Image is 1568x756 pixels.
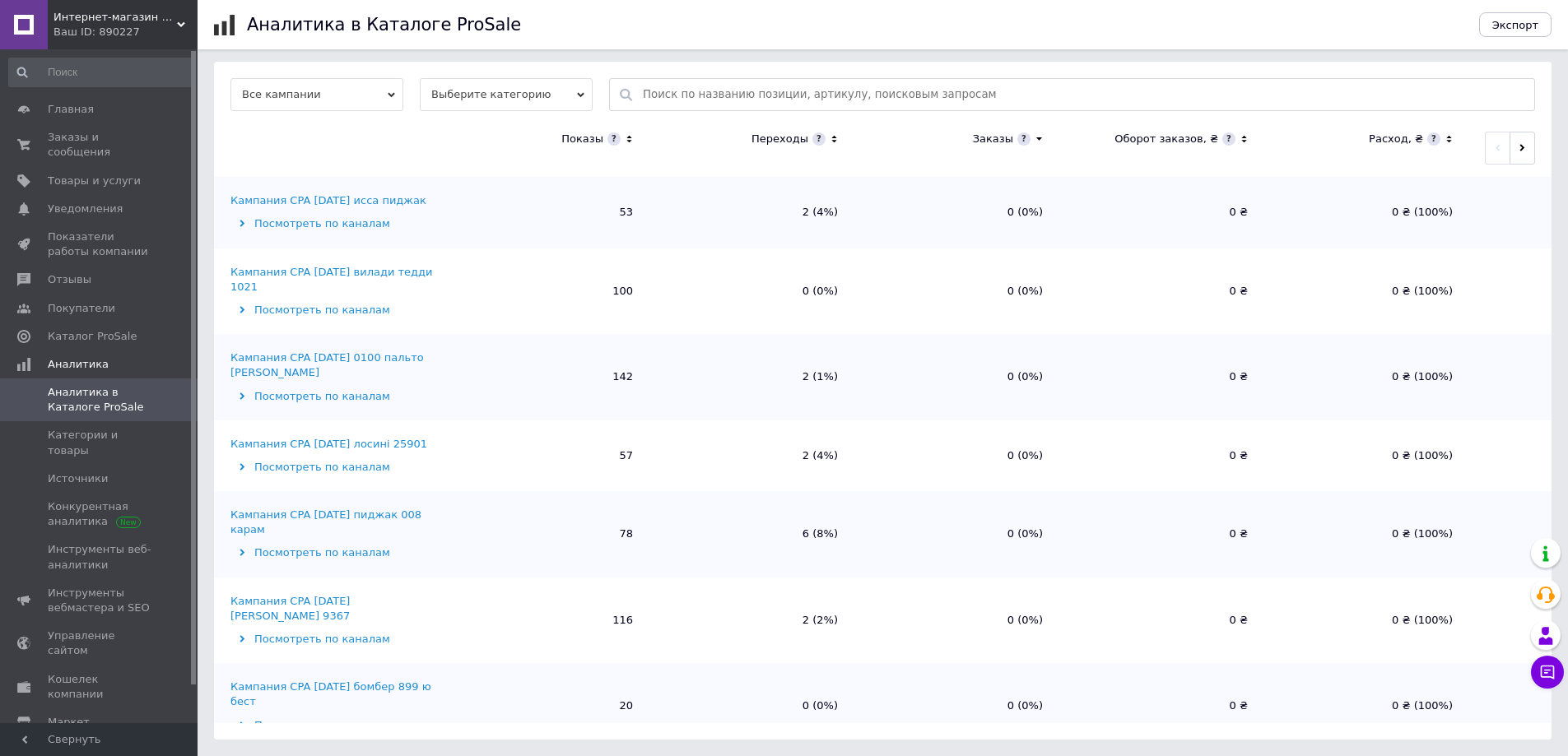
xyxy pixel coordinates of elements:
[54,10,177,25] span: Интернет-магазин "Стильняшка"
[230,632,440,647] div: Посмотреть по каналам
[854,420,1059,491] td: 0 (0%)
[854,177,1059,248] td: 0 (0%)
[48,357,109,372] span: Аналитика
[649,177,854,248] td: 2 (4%)
[1059,177,1264,248] td: 0 ₴
[48,542,152,572] span: Инструменты веб-аналитики
[48,272,91,287] span: Отзывы
[1114,132,1218,146] div: Оборот заказов, ₴
[48,385,152,415] span: Аналитика в Каталоге ProSale
[854,663,1059,749] td: 0 (0%)
[420,78,593,111] span: Выберите категорию
[1479,12,1552,37] button: Экспорт
[48,471,108,486] span: Источники
[1059,577,1264,664] td: 0 ₴
[1059,248,1264,335] td: 0 ₴
[973,132,1013,146] div: Заказы
[230,389,440,404] div: Посмотреть по каналам
[1059,420,1264,491] td: 0 ₴
[1264,177,1469,248] td: 0 ₴ (100%)
[230,265,440,295] div: Кампания CPA [DATE] вилади тедди 1021
[48,672,152,702] span: Кошелек компании
[854,577,1059,664] td: 0 (0%)
[444,248,649,335] td: 100
[649,248,854,335] td: 0 (0%)
[1264,491,1469,577] td: 0 ₴ (100%)
[854,248,1059,335] td: 0 (0%)
[649,663,854,749] td: 0 (0%)
[230,679,440,709] div: Кампания CPA [DATE] бомбер 899 ю бест
[444,491,649,577] td: 78
[230,78,403,111] span: Все кампании
[48,586,152,615] span: Инструменты вебмастера и SEO
[649,334,854,420] td: 2 (1%)
[1264,334,1469,420] td: 0 ₴ (100%)
[48,628,152,658] span: Управление сайтом
[230,594,440,624] div: Кампания CPA [DATE] [PERSON_NAME] 9367
[854,334,1059,420] td: 0 (0%)
[444,663,649,749] td: 20
[48,174,141,188] span: Товары и услуги
[230,216,440,231] div: Посмотреть по каналам
[230,460,440,475] div: Посмотреть по каналам
[643,79,1526,110] input: Поиск по названию позиции, артикулу, поисковым запросам
[1264,420,1469,491] td: 0 ₴ (100%)
[444,177,649,248] td: 53
[1264,248,1469,335] td: 0 ₴ (100%)
[230,437,427,452] div: Кампания CPA [DATE] лосині 25901
[854,491,1059,577] td: 0 (0%)
[48,499,152,529] span: Конкурентная аналитика
[230,718,440,733] div: Посмотреть по каналам
[48,230,152,259] span: Показатели работы компании
[48,715,90,730] span: Маркет
[751,132,808,146] div: Переходы
[1264,577,1469,664] td: 0 ₴ (100%)
[247,15,521,35] h1: Аналитика в Каталоге ProSale
[48,301,115,316] span: Покупатели
[48,102,94,117] span: Главная
[48,202,123,216] span: Уведомления
[444,577,649,664] td: 116
[230,350,440,380] div: Кампания CPA [DATE] 0100 пальто [PERSON_NAME]
[649,420,854,491] td: 2 (4%)
[48,130,152,160] span: Заказы и сообщения
[1059,663,1264,749] td: 0 ₴
[230,303,440,318] div: Посмотреть по каналам
[649,491,854,577] td: 6 (8%)
[1531,656,1564,689] button: Чат с покупателем
[444,334,649,420] td: 142
[230,508,440,537] div: Кампания CPA [DATE] пиджак 008 карам
[1059,491,1264,577] td: 0 ₴
[444,420,649,491] td: 57
[1059,334,1264,420] td: 0 ₴
[54,25,198,39] div: Ваш ID: 890227
[561,132,603,146] div: Показы
[1264,663,1469,749] td: 0 ₴ (100%)
[230,545,440,560] div: Посмотреть по каналам
[48,329,137,344] span: Каталог ProSale
[1492,19,1538,31] span: Экспорт
[649,577,854,664] td: 2 (2%)
[48,428,152,457] span: Категории и товары
[1369,132,1423,146] div: Расход, ₴
[8,58,194,87] input: Поиск
[230,193,426,208] div: Кампания CPA [DATE] исса пиджак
